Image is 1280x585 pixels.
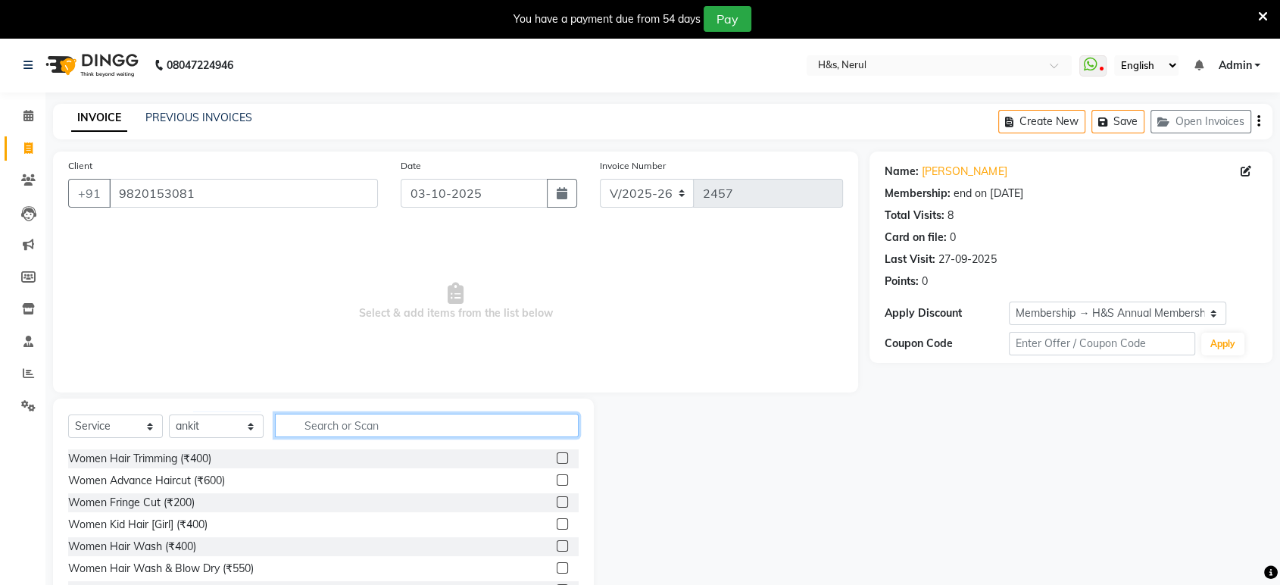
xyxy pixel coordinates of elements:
a: INVOICE [71,105,127,132]
div: You have a payment due from 54 days [514,11,701,27]
div: 0 [950,230,956,246]
div: Card on file: [885,230,947,246]
label: Invoice Number [600,159,666,173]
b: 08047224946 [167,44,233,86]
div: Women Fringe Cut (₹200) [68,495,195,511]
div: Women Hair Trimming (₹400) [68,451,211,467]
a: [PERSON_NAME] [922,164,1007,180]
label: Client [68,159,92,173]
div: Last Visit: [885,252,935,267]
div: end on [DATE] [954,186,1022,202]
button: +91 [68,179,111,208]
span: Admin [1218,58,1251,74]
div: Total Visits: [885,208,944,224]
div: Women Hair Wash (₹400) [68,539,196,555]
button: Pay [704,6,751,32]
button: Open Invoices [1150,110,1251,133]
div: Membership: [885,186,951,202]
div: Coupon Code [885,336,1009,352]
span: Select & add items from the list below [68,226,843,377]
div: Women Kid Hair [Girl] (₹400) [68,517,208,533]
label: Date [401,159,421,173]
div: Women Hair Wash & Blow Dry (₹550) [68,561,254,577]
input: Search by Name/Mobile/Email/Code [109,179,378,208]
div: Apply Discount [885,305,1009,321]
button: Save [1091,110,1144,133]
a: PREVIOUS INVOICES [145,111,252,124]
input: Enter Offer / Coupon Code [1009,332,1195,355]
div: Women Advance Haircut (₹600) [68,473,225,489]
button: Create New [998,110,1085,133]
input: Search or Scan [275,414,579,437]
div: Name: [885,164,919,180]
button: Apply [1201,333,1244,355]
div: Points: [885,274,919,289]
img: logo [39,44,142,86]
div: 0 [922,274,928,289]
div: 8 [948,208,954,224]
div: 27-09-2025 [938,252,996,267]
